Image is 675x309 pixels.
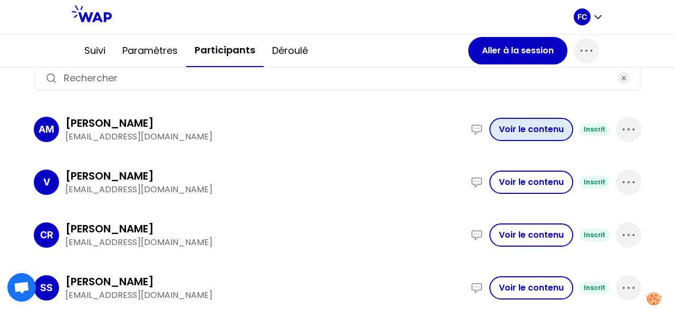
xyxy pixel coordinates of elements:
[65,289,464,302] p: [EMAIL_ADDRESS][DOMAIN_NAME]
[40,228,53,242] p: CR
[468,37,567,64] button: Aller à la session
[580,176,610,189] div: Inscrit
[65,183,464,196] p: [EMAIL_ADDRESS][DOMAIN_NAME]
[64,71,611,86] input: Rechercher
[577,12,587,22] p: FC
[76,35,114,67] button: Suivi
[65,168,154,183] h3: [PERSON_NAME]
[38,122,54,137] p: AM
[580,123,610,136] div: Inscrit
[40,280,53,295] p: SS
[580,282,610,294] div: Inscrit
[489,223,573,247] button: Voir le contenu
[489,118,573,141] button: Voir le contenu
[43,175,50,190] p: V
[489,171,573,194] button: Voir le contenu
[580,229,610,241] div: Inscrit
[7,273,36,302] div: Ouvrir le chat
[114,35,186,67] button: Paramètres
[65,221,154,236] h3: [PERSON_NAME]
[489,276,573,299] button: Voir le contenu
[65,130,464,143] p: [EMAIL_ADDRESS][DOMAIN_NAME]
[574,8,603,25] button: FC
[65,274,154,289] h3: [PERSON_NAME]
[65,236,464,249] p: [EMAIL_ADDRESS][DOMAIN_NAME]
[186,34,264,67] button: Participants
[264,35,316,67] button: Déroulé
[65,116,154,130] h3: [PERSON_NAME]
